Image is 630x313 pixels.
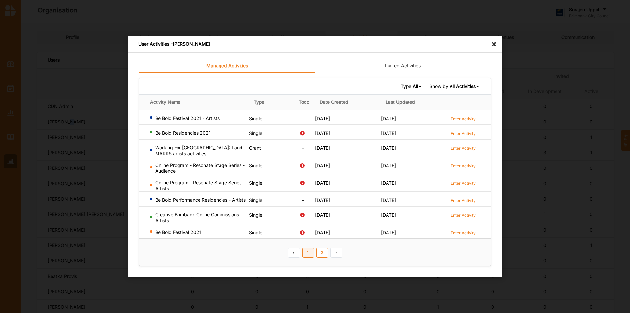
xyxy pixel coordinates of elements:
span: [DATE] [381,212,396,218]
span: [DATE] [381,116,396,121]
label: Enter Activity [451,180,476,186]
span: [DATE] [381,230,396,235]
label: Enter Activity [451,116,476,122]
th: Type [249,94,293,110]
span: Single [249,130,262,136]
div: Working For [GEOGRAPHIC_DATA]: Land MARKS artists activities [150,145,246,157]
span: [DATE] [315,163,330,168]
label: Enter Activity [451,145,476,151]
a: Managed Activities [139,59,315,73]
a: Previous item [288,247,300,258]
span: [DATE] [315,212,330,218]
div: User Activities - [PERSON_NAME] [128,36,502,53]
label: Enter Activity [451,212,476,218]
label: Enter Activity [451,198,476,203]
a: Invited Activities [315,59,491,73]
span: [DATE] [315,130,330,136]
span: Single [249,116,262,121]
div: Online Program - Resonate Stage Series - Audience [150,162,246,174]
a: 2 [316,247,328,258]
th: Last Updated [381,94,447,110]
span: Grant [249,145,261,151]
span: Single [249,163,262,168]
span: [DATE] [381,163,396,168]
a: Enter Activity [451,162,476,168]
span: - [302,116,304,121]
span: Show by: [430,83,480,89]
label: Enter Activity [451,163,476,168]
div: Be Bold Residencies 2021 [150,130,246,136]
span: [DATE] [315,116,330,121]
a: Enter Activity [451,197,476,203]
label: Enter Activity [451,131,476,136]
span: Type: [401,83,422,89]
a: Enter Activity [451,130,476,136]
th: Todo [293,94,315,110]
span: [DATE] [381,180,396,186]
span: Single [249,230,262,235]
div: Be Bold Festival 2021 [150,229,246,235]
a: Enter Activity [451,229,476,235]
span: [DATE] [315,230,330,235]
span: [DATE] [315,145,330,151]
div: Pagination Navigation [287,247,343,258]
th: Date Created [315,94,381,110]
span: Single [249,212,262,218]
span: [DATE] [381,197,396,203]
div: Creative Brimbank Online Commissions - Artists [150,212,246,224]
th: Activity Name [139,94,249,110]
span: Single [249,197,262,203]
span: - [302,145,304,151]
label: Enter Activity [451,230,476,235]
span: [DATE] [381,130,396,136]
div: Be Bold Performance Residencies - Artists [150,197,246,203]
div: Be Bold Festival 2021 - Artists [150,115,246,121]
b: All [413,83,418,89]
b: All Activities [450,83,476,89]
div: Online Program - Resonate Stage Series - Artists [150,180,246,191]
a: 1 [302,247,314,258]
span: - [302,197,304,203]
a: Enter Activity [451,115,476,122]
span: [DATE] [381,145,396,151]
span: [DATE] [315,197,330,203]
span: [DATE] [315,180,330,186]
span: Single [249,180,262,186]
a: Next item [330,247,342,258]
